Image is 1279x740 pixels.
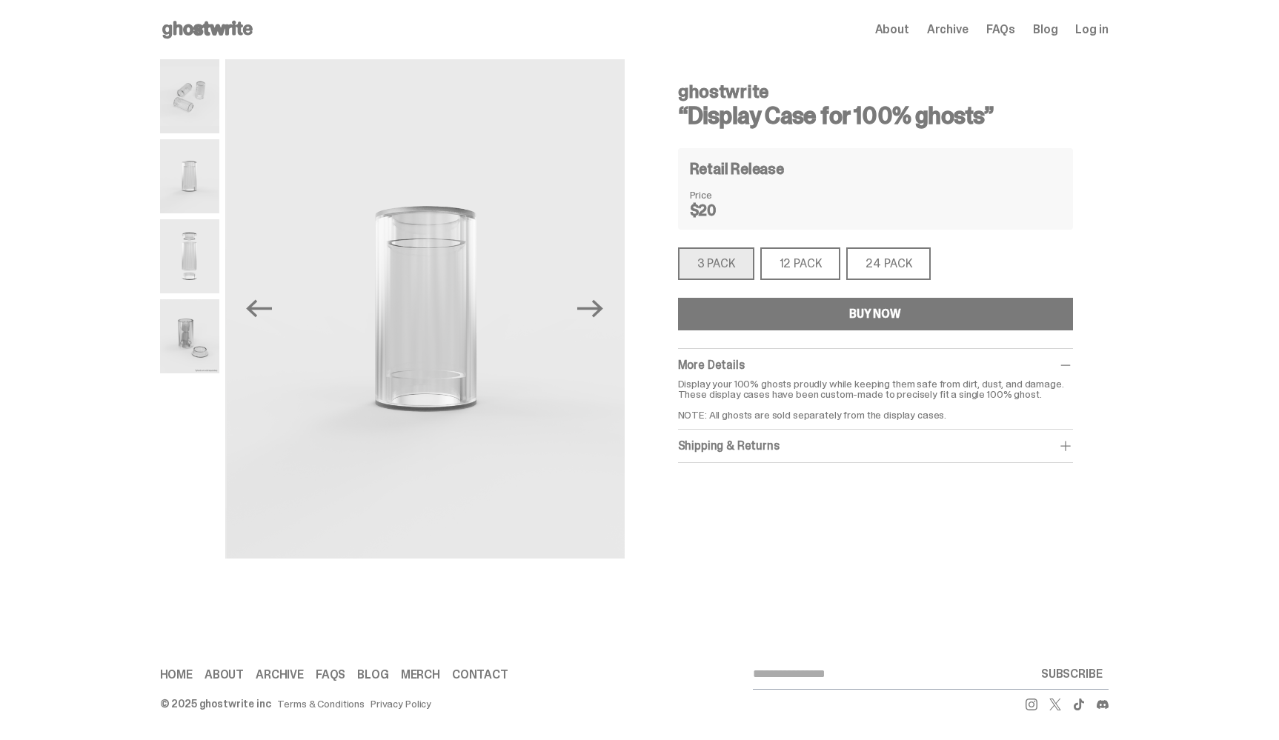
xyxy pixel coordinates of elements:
[690,190,764,200] dt: Price
[678,247,754,280] div: 3 PACK
[678,357,745,373] span: More Details
[690,161,784,176] h4: Retail Release
[678,298,1073,330] button: BUY NOW
[678,379,1073,420] p: Display your 100% ghosts proudly while keeping them safe from dirt, dust, and damage. These displ...
[160,219,219,293] img: display%20case%20open.png
[1075,24,1108,36] a: Log in
[256,669,304,681] a: Archive
[760,247,841,280] div: 12 PACK
[371,699,431,709] a: Privacy Policy
[678,439,1073,453] div: Shipping & Returns
[690,203,764,218] dd: $20
[678,104,1073,127] h3: “Display Case for 100% ghosts”
[277,699,365,709] a: Terms & Conditions
[452,669,508,681] a: Contact
[1035,659,1109,689] button: SUBSCRIBE
[357,669,388,681] a: Blog
[846,247,931,280] div: 24 PACK
[1033,24,1057,36] a: Blog
[243,293,276,325] button: Previous
[160,59,219,133] img: display%20cases%203.png
[160,139,219,213] img: display%20case%201.png
[986,24,1015,36] a: FAQs
[678,83,1073,101] h4: ghostwrite
[401,669,440,681] a: Merch
[160,669,193,681] a: Home
[316,669,345,681] a: FAQs
[160,299,219,373] img: display%20case%20example.png
[226,59,625,559] img: display%20case%201.png
[875,24,909,36] a: About
[205,669,244,681] a: About
[574,293,607,325] button: Next
[849,308,901,320] div: BUY NOW
[927,24,969,36] a: Archive
[160,699,271,709] div: © 2025 ghostwrite inc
